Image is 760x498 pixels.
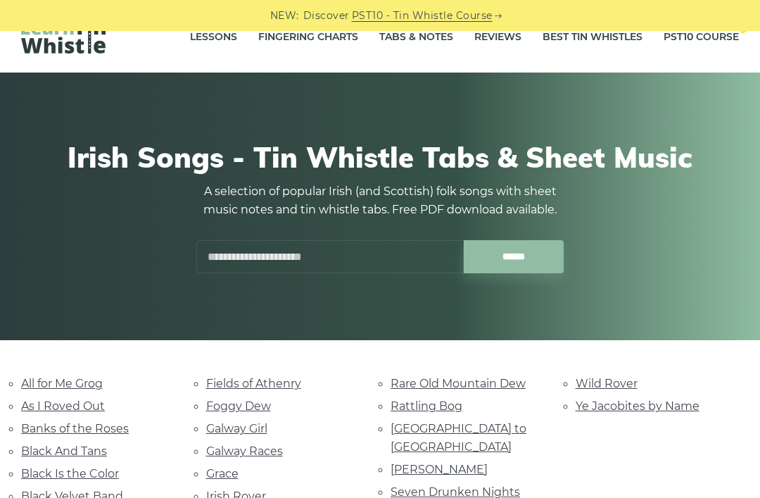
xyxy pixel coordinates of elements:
a: Rattling Bog [391,399,462,413]
span: Discover [303,8,350,24]
a: All for Me Grog [21,377,103,390]
a: As I Roved Out [21,399,105,413]
a: Banks of the Roses [21,422,129,435]
a: Galway Races [206,444,283,458]
a: Rare Old Mountain Dew [391,377,526,390]
a: Fields of Athenry [206,377,301,390]
a: Reviews [474,20,521,55]
a: [PERSON_NAME] [391,463,488,476]
a: Grace [206,467,239,480]
img: LearnTinWhistle.com [21,18,106,54]
p: A selection of popular Irish (and Scottish) folk songs with sheet music notes and tin whistle tab... [190,182,570,219]
a: Foggy Dew [206,399,271,413]
a: Black Is the Color [21,467,119,480]
a: Wild Rover [576,377,638,390]
a: Ye Jacobites by Name [576,399,699,413]
span: NEW: [270,8,299,24]
a: Fingering Charts [258,20,358,55]
a: Black And Tans [21,444,107,458]
a: [GEOGRAPHIC_DATA] to [GEOGRAPHIC_DATA] [391,422,526,454]
a: Tabs & Notes [379,20,453,55]
a: Galway Girl [206,422,267,435]
a: Lessons [190,20,237,55]
a: PST10 - Tin Whistle Course [352,8,493,24]
h1: Irish Songs - Tin Whistle Tabs & Sheet Music [28,140,732,174]
a: Best Tin Whistles [543,20,642,55]
a: PST10 CourseNew [664,20,739,55]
